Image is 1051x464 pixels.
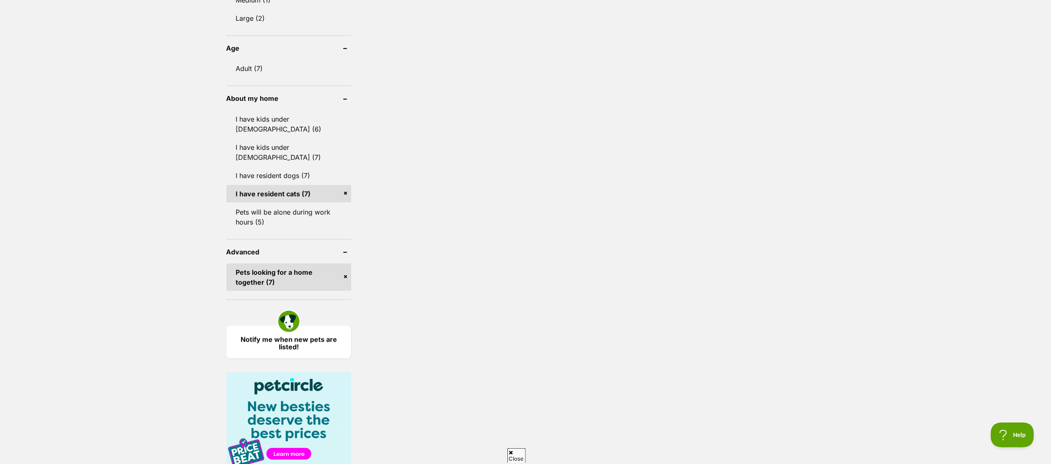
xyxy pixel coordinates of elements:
[226,185,351,203] a: I have resident cats (7)
[226,203,351,231] a: Pets will be alone during work hours (5)
[507,448,526,463] span: Close
[226,139,351,166] a: I have kids under [DEMOGRAPHIC_DATA] (7)
[226,264,351,291] a: Pets looking for a home together (7)
[226,44,351,52] header: Age
[226,248,351,256] header: Advanced
[226,326,351,359] a: Notify me when new pets are listed!
[991,422,1034,447] iframe: Help Scout Beacon - Open
[226,167,351,184] a: I have resident dogs (7)
[226,60,351,77] a: Adult (7)
[226,10,351,27] a: Large (2)
[226,95,351,102] header: About my home
[226,110,351,138] a: I have kids under [DEMOGRAPHIC_DATA] (6)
